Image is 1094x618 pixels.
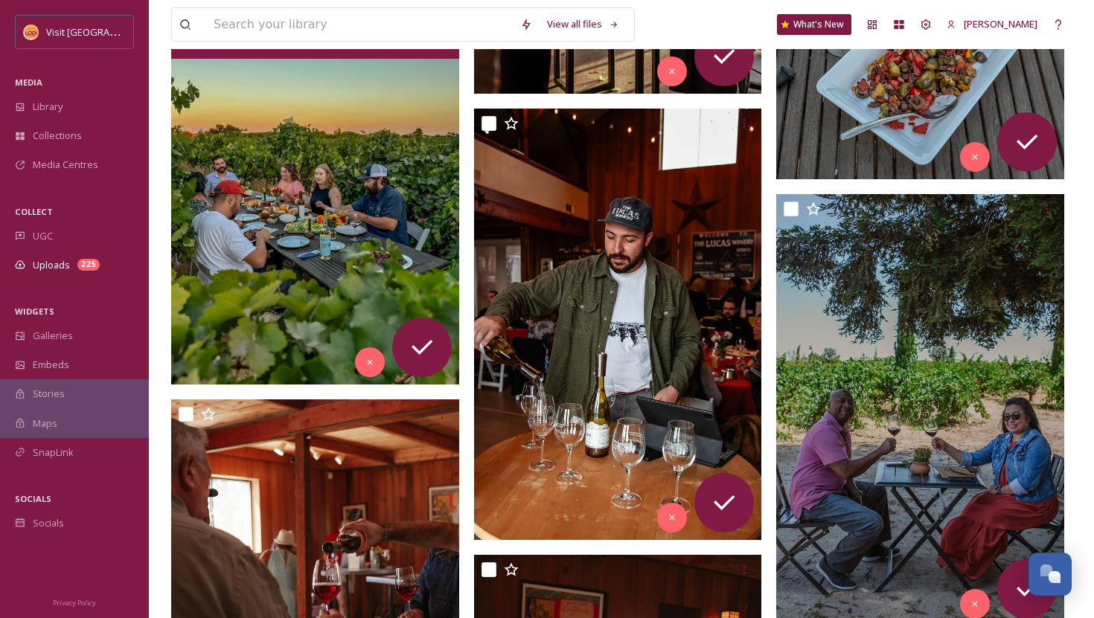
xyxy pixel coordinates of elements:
[33,387,65,401] span: Stories
[777,14,851,35] a: What's New
[474,109,762,541] img: ext_1757987089.713919_soyintoyoucandles@gmail.com-IMG_6715.jpeg
[33,516,64,530] span: Socials
[77,259,100,271] div: 225
[15,77,42,88] span: MEDIA
[33,129,82,143] span: Collections
[46,25,161,39] span: Visit [GEOGRAPHIC_DATA]
[15,306,54,317] span: WIDGETS
[15,206,53,217] span: COLLECT
[33,416,57,431] span: Maps
[33,158,98,172] span: Media Centres
[15,493,51,504] span: SOCIALS
[33,445,74,460] span: SnapLink
[964,17,1037,30] span: [PERSON_NAME]
[33,229,53,243] span: UGC
[939,10,1045,39] a: [PERSON_NAME]
[33,100,63,114] span: Library
[24,25,39,39] img: Square%20Social%20Visit%20Lodi.png
[53,598,96,608] span: Privacy Policy
[540,10,627,39] a: View all files
[1029,553,1072,596] button: Open Chat
[33,358,69,372] span: Embeds
[53,593,96,611] a: Privacy Policy
[33,329,73,343] span: Galleries
[206,8,513,41] input: Search your library
[33,258,70,272] span: Uploads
